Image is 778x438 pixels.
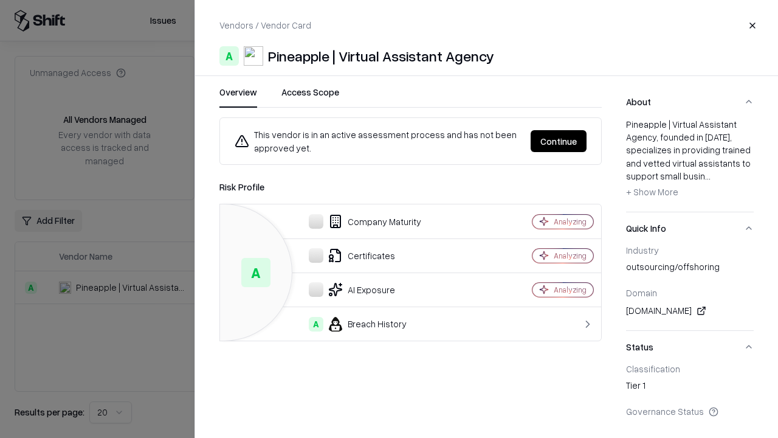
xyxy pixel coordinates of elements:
div: Analyzing [554,285,587,295]
div: Risk Profile [219,179,602,194]
div: Breach History [230,317,490,332]
button: Overview [219,86,257,108]
div: Company Maturity [230,214,490,229]
div: Industry [626,245,754,255]
button: Status [626,331,754,363]
div: Pineapple | Virtual Assistant Agency, founded in [DATE], specializes in providing trained and vet... [626,118,754,202]
div: Analyzing [554,251,587,261]
p: Vendors / Vendor Card [219,19,311,32]
img: Pineapple | Virtual Assistant Agency [244,46,263,66]
div: Certificates [230,248,490,263]
div: outsourcing/offshoring [626,260,754,277]
button: Quick Info [626,212,754,245]
div: Governance Status [626,406,754,417]
div: Classification [626,363,754,374]
div: Domain [626,287,754,298]
div: AI Exposure [230,282,490,297]
div: [DOMAIN_NAME] [626,304,754,318]
div: Tier 1 [626,379,754,396]
div: Analyzing [554,217,587,227]
div: A [219,46,239,66]
div: A [241,258,270,287]
div: About [626,118,754,212]
button: + Show More [626,182,678,202]
button: Continue [531,130,587,152]
button: About [626,86,754,118]
div: Pineapple | Virtual Assistant Agency [268,46,494,66]
span: + Show More [626,186,678,197]
div: This vendor is in an active assessment process and has not been approved yet. [235,128,521,155]
span: ... [705,170,711,181]
div: Quick Info [626,245,754,330]
button: Access Scope [281,86,339,108]
div: A [309,317,323,332]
